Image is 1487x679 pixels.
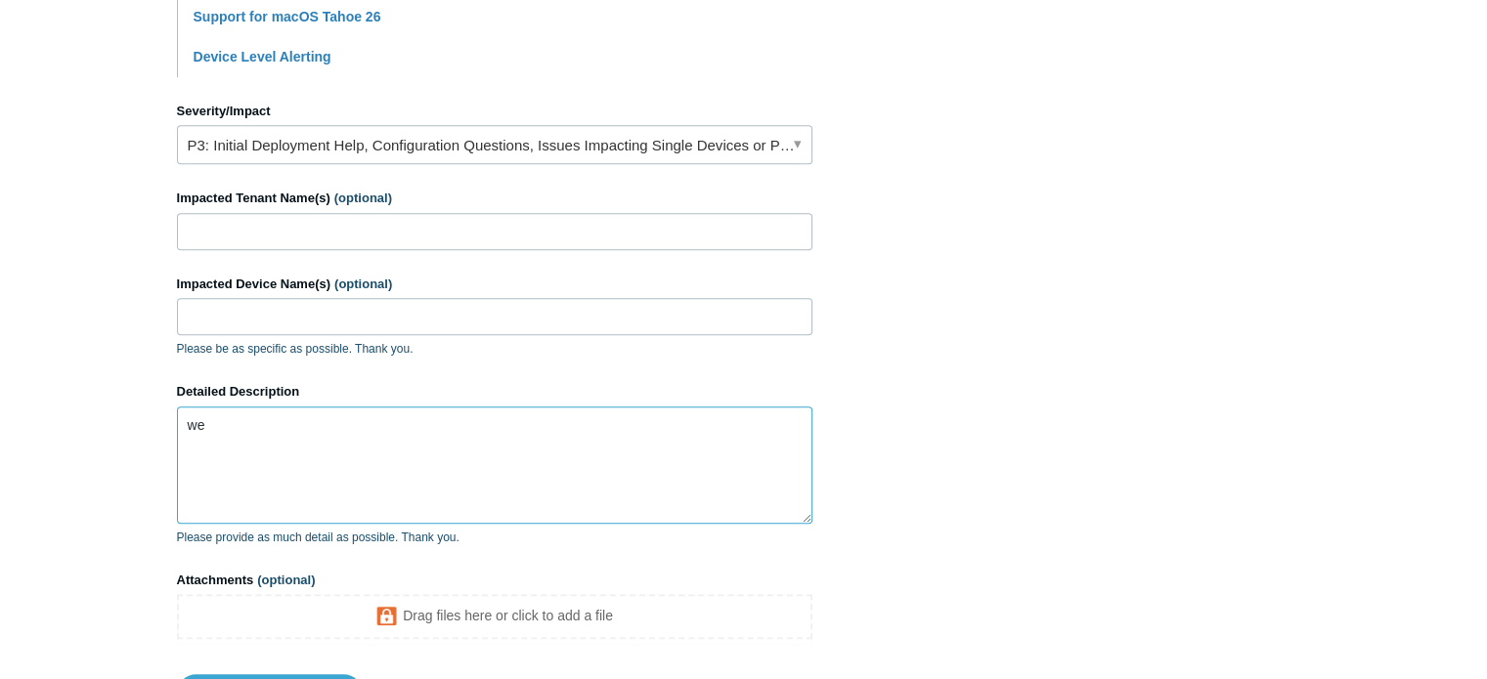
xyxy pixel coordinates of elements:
label: Impacted Tenant Name(s) [177,189,812,208]
span: (optional) [334,276,392,291]
label: Impacted Device Name(s) [177,275,812,294]
p: Please provide as much detail as possible. Thank you. [177,529,812,546]
label: Detailed Description [177,382,812,402]
a: Device Level Alerting [194,49,331,64]
p: Please be as specific as possible. Thank you. [177,340,812,358]
a: P3: Initial Deployment Help, Configuration Questions, Issues Impacting Single Devices or Past Out... [177,125,812,164]
label: Attachments [177,571,812,590]
span: (optional) [334,191,392,205]
span: (optional) [257,573,315,587]
a: Support for macOS Tahoe 26 [194,9,381,24]
label: Severity/Impact [177,102,812,121]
